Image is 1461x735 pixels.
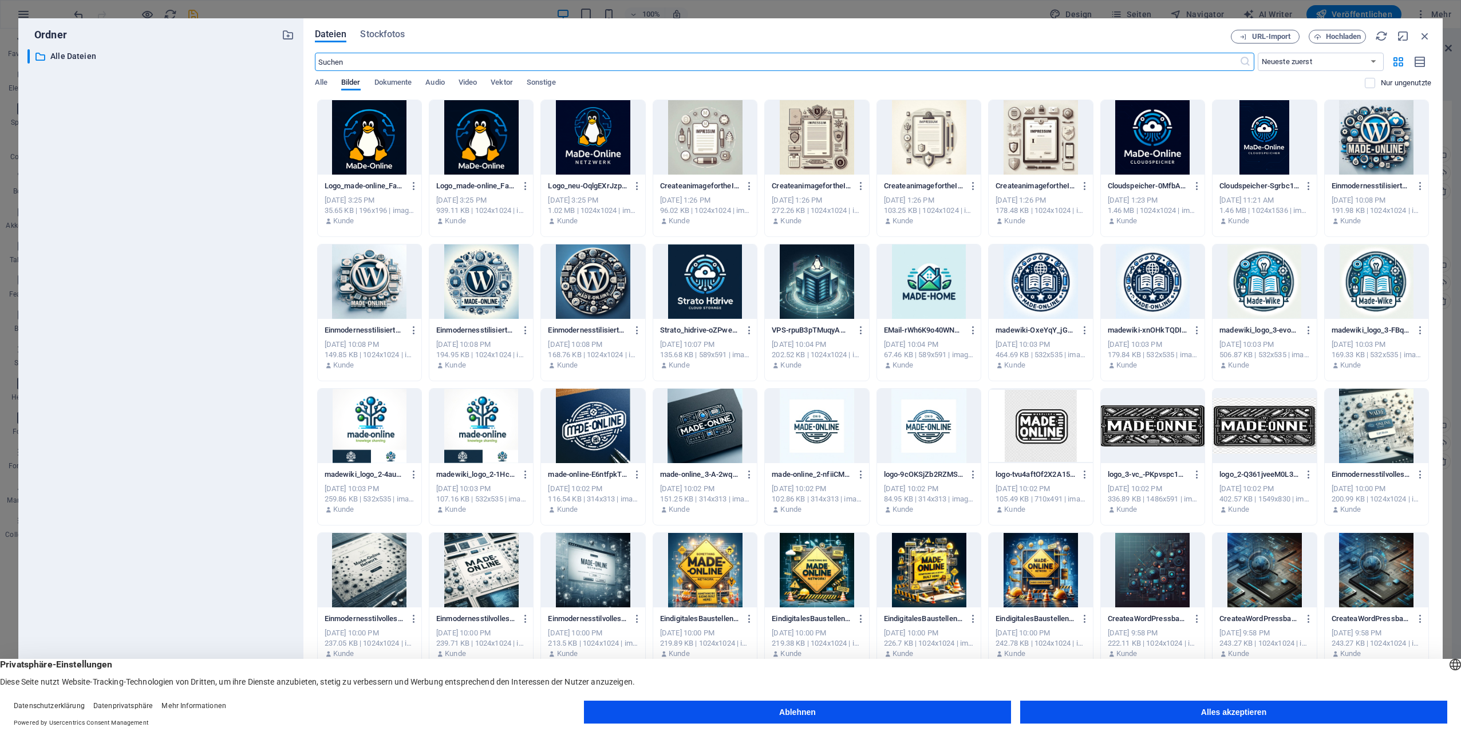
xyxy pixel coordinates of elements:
[315,76,327,92] span: Alle
[1332,638,1421,649] div: 243.27 KB | 1024x1024 | image/jpeg
[996,484,1085,494] div: [DATE] 10:02 PM
[1381,78,1431,88] p: Zeigt nur Dateien an, die nicht auf der Website verwendet werden. Dateien, die während dieser Sit...
[1397,30,1409,42] i: Minimieren
[1231,30,1300,44] button: URL-Import
[660,181,740,191] p: CreateanimagefortheImpressumpageofaprivateWordPressblogtitledMaDe-OnlineNetzwerk.Th1-Bx6Mpwdf_KuR...
[1116,216,1138,226] p: Kunde
[884,325,964,335] p: EMail-rWh6K9o40WNuHoTGimnBHA.jpg
[1340,649,1361,659] p: Kunde
[660,484,750,494] div: [DATE] 10:02 PM
[436,628,526,638] div: [DATE] 10:00 PM
[445,504,466,515] p: Kunde
[1108,350,1198,360] div: 179.84 KB | 532x535 | image/jpeg
[893,649,914,659] p: Kunde
[1219,638,1309,649] div: 243.27 KB | 1024x1024 | image/jpeg
[360,27,405,41] span: Stockfotos
[325,325,404,335] p: EinmodernesstilisiertesBildfuereineWordPress-SeitemitdemTitelmade-online.DasThemaist3-cFHytuB0JTp...
[996,614,1075,624] p: EindigitalesBaustellenschildfuereineWebseitenamensMaDe-OnlineNetzwerk.DasSchildsollmode1-elhCZEja...
[893,360,914,370] p: Kunde
[1108,484,1198,494] div: [DATE] 10:02 PM
[660,325,740,335] p: Strato_hidrive-oZPwe483EtHBejeEXsyHeg.jpg
[50,50,273,63] p: Alle Dateien
[660,614,740,624] p: EindigitalesBaustellenschildfuereineWebseitenamensMaDe-OnlineNetzwerk.DasSchildsollmode--grDtLy-l...
[884,638,974,649] div: 226.7 KB | 1024x1024 | image/jpeg
[884,628,974,638] div: [DATE] 10:00 PM
[436,206,526,216] div: 939.11 KB | 1024x1024 | image/png
[780,649,801,659] p: Kunde
[325,350,414,360] div: 149.85 KB | 1024x1024 | image/jpeg
[333,649,354,659] p: Kunde
[325,628,414,638] div: [DATE] 10:00 PM
[660,350,750,360] div: 135.68 KB | 589x591 | image/jpeg
[325,195,414,206] div: [DATE] 3:25 PM
[548,469,627,480] p: made-online-E6ntfpkTGtSErXqg2ysx8w.jpg
[1340,360,1361,370] p: Kunde
[325,469,404,480] p: madewiki_logo_2-4au8psP6pXzzSVQ85M6Pyg.png
[436,484,526,494] div: [DATE] 10:03 PM
[772,484,862,494] div: [DATE] 10:02 PM
[884,614,964,624] p: EindigitalesBaustellenschildfuereineWebseitenamensMaDe-OnlineNetzwerk.DasSchildsollmode2-k3zs54m7...
[1228,504,1249,515] p: Kunde
[436,195,526,206] div: [DATE] 3:25 PM
[1108,628,1198,638] div: [DATE] 9:58 PM
[884,339,974,350] div: [DATE] 10:04 PM
[27,49,30,64] div: ​
[548,206,638,216] div: 1.02 MB | 1024x1024 | image/png
[491,76,513,92] span: Vektor
[1332,195,1421,206] div: [DATE] 10:08 PM
[1332,484,1421,494] div: [DATE] 10:00 PM
[1309,30,1366,44] button: Hochladen
[548,195,638,206] div: [DATE] 3:25 PM
[1332,206,1421,216] div: 191.98 KB | 1024x1024 | image/jpeg
[772,206,862,216] div: 272.26 KB | 1024x1024 | image/jpeg
[669,504,690,515] p: Kunde
[893,216,914,226] p: Kunde
[1219,484,1309,494] div: [DATE] 10:02 PM
[1219,325,1299,335] p: madewiki_logo_3-evoDpFh3VSMxn4UQuFX9gQ.png
[996,206,1085,216] div: 178.48 KB | 1024x1024 | image/jpeg
[884,181,964,191] p: CreateanimagefortheImpressumpageofaprivateWordPressblogtitledMaDe-OnlineNetzwerk.Th3-onsBMi4PfL_9...
[1332,350,1421,360] div: 169.33 KB | 532x535 | image/jpeg
[548,614,627,624] p: EinmodernesstilvollesWebsite-HeaderbildfuereineWebseitenamensMaDe-OnlineNetzwerk.DieSei1-Jd_qoYhy...
[1340,504,1361,515] p: Kunde
[27,27,67,42] p: Ordner
[333,504,354,515] p: Kunde
[996,339,1085,350] div: [DATE] 10:03 PM
[557,649,578,659] p: Kunde
[893,504,914,515] p: Kunde
[425,76,444,92] span: Audio
[660,339,750,350] div: [DATE] 10:07 PM
[436,350,526,360] div: 194.95 KB | 1024x1024 | image/jpeg
[1332,469,1411,480] p: EinmodernesstilvollesWebsite-HeaderbildfuereineWebseitenamensMaDe-OnlineNetzwerk.DieSei-nC_iv_6Gx...
[1004,649,1025,659] p: Kunde
[1108,181,1187,191] p: Cloudspeicher-0MfbAJuYZTd9N1oDZPKZFQ.png
[1108,614,1187,624] p: CreateaWordPressbackgroundimageforaprivateblogtitledMaDe-OnlineNetzwerk.Thedesignsho4-tRLYAiLrihB...
[436,181,516,191] p: Logo_made-online_Favicon-yRPyIgWc2r9k0BB2ULXoMw.png
[884,494,974,504] div: 84.95 KB | 314x313 | image/png
[1108,325,1187,335] p: madewiki-xnOHkTQDI_UgrhTJh6P40A.jpg
[1116,504,1138,515] p: Kunde
[1252,33,1291,40] span: URL-Import
[436,325,516,335] p: EinmodernesstilisiertesBildfuereineWordPress-SeitemitdemTitelmade-online.DasThemaist2-wiB2oFwVRgC...
[325,638,414,649] div: 237.05 KB | 1024x1024 | image/jpeg
[445,360,466,370] p: Kunde
[1326,33,1361,40] span: Hochladen
[1004,360,1025,370] p: Kunde
[548,325,627,335] p: EinmodernesstilisiertesBildfuereineWordPress-SeitemitdemTitelmade-online.DasThemaist1-_2jctX4mrYB...
[325,494,414,504] div: 259.86 KB | 532x535 | image/png
[1332,614,1411,624] p: CreateaWordPressbackgroundimageforaprivateblogtitledMaDe-OnlineNetzwerk.Thedesignsho51-W2GCphoxkf...
[772,469,851,480] p: made-online_2-nfiiCM8QwxDlfVx5eIkjOQ.jpg
[548,339,638,350] div: [DATE] 10:08 PM
[1116,360,1138,370] p: Kunde
[1419,30,1431,42] i: Schließen
[436,614,516,624] p: EinmodernesstilvollesWebsite-HeaderbildfuereineWebseitenamensMaDe-OnlineNetzwerk.DieSei2-ACx3rSom...
[282,29,294,41] i: Neuen Ordner erstellen
[996,350,1085,360] div: 464.69 KB | 532x535 | image/png
[772,339,862,350] div: [DATE] 10:04 PM
[1340,216,1361,226] p: Kunde
[996,494,1085,504] div: 105.49 KB | 710x491 | image/jpeg
[1108,638,1198,649] div: 222.11 KB | 1024x1024 | image/jpeg
[548,350,638,360] div: 168.76 KB | 1024x1024 | image/jpeg
[660,628,750,638] div: [DATE] 10:00 PM
[780,360,801,370] p: Kunde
